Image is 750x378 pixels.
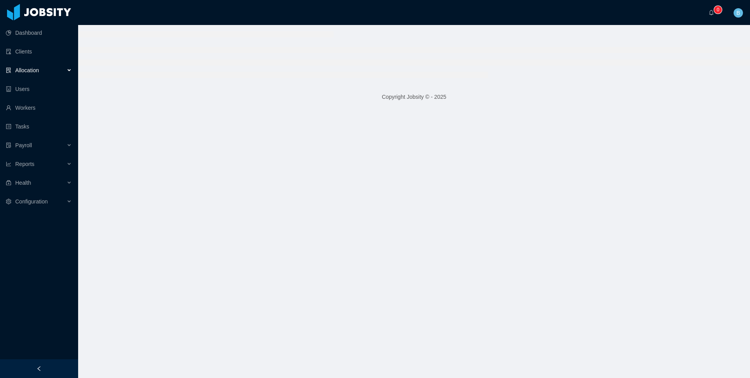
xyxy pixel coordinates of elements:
span: Health [15,180,31,186]
a: icon: auditClients [6,44,72,59]
i: icon: bell [709,10,714,15]
a: icon: profileTasks [6,119,72,134]
i: icon: line-chart [6,161,11,167]
span: B [736,8,740,18]
sup: 0 [714,6,722,14]
footer: Copyright Jobsity © - 2025 [78,84,750,111]
a: icon: pie-chartDashboard [6,25,72,41]
i: icon: file-protect [6,143,11,148]
i: icon: medicine-box [6,180,11,185]
span: Reports [15,161,34,167]
a: icon: robotUsers [6,81,72,97]
i: icon: setting [6,199,11,204]
span: Allocation [15,67,39,73]
span: Payroll [15,142,32,148]
span: Configuration [15,198,48,205]
i: icon: solution [6,68,11,73]
a: icon: userWorkers [6,100,72,116]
